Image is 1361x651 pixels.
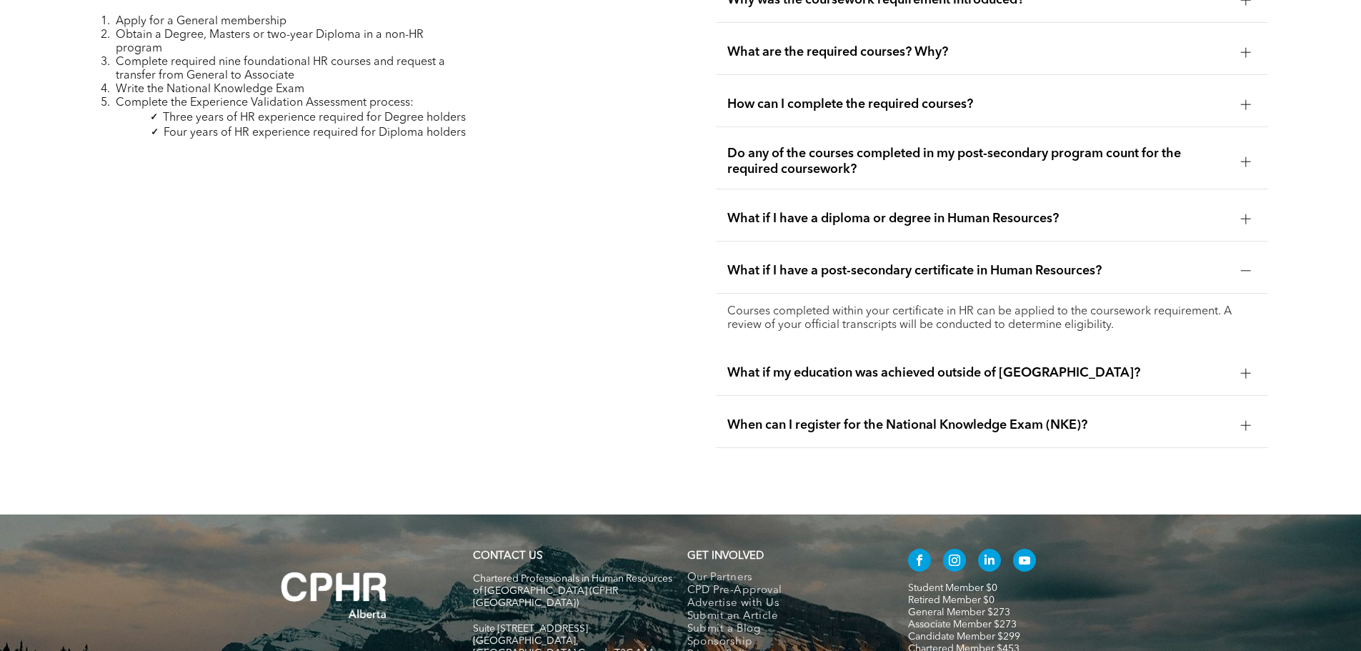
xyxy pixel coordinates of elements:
img: A white background with a few lines on it [252,543,417,647]
span: What are the required courses? Why? [727,44,1230,60]
a: Submit a Blog [687,623,878,636]
span: Four years of HR experience required for Diploma holders [164,127,466,139]
a: CONTACT US [473,551,542,562]
a: Student Member $0 [908,583,997,593]
a: Candidate Member $299 [908,632,1020,642]
span: Apply for a General membership [116,16,286,27]
a: Our Partners [687,572,878,585]
a: CPD Pre-Approval [687,585,878,597]
span: Three years of HR experience required for Degree holders [163,112,466,124]
a: Submit an Article [687,610,878,623]
a: facebook [908,549,931,575]
span: GET INVOLVED [687,551,764,562]
a: linkedin [978,549,1001,575]
a: Associate Member $273 [908,620,1017,630]
a: Retired Member $0 [908,595,994,605]
span: Suite [STREET_ADDRESS] [473,624,588,634]
a: General Member $273 [908,607,1010,617]
span: What if I have a diploma or degree in Human Resources? [727,211,1230,227]
span: What if my education was achieved outside of [GEOGRAPHIC_DATA]? [727,365,1230,381]
span: Chartered Professionals in Human Resources of [GEOGRAPHIC_DATA] (CPHR [GEOGRAPHIC_DATA]) [473,574,672,608]
span: Do any of the courses completed in my post-secondary program count for the required coursework? [727,146,1230,177]
a: youtube [1013,549,1036,575]
a: instagram [943,549,966,575]
a: Sponsorship [687,636,878,649]
p: Courses completed within your certificate in HR can be applied to the coursework requirement. A r... [727,305,1257,332]
span: Complete required nine foundational HR courses and request a transfer from General to Associate [116,56,445,81]
span: How can I complete the required courses? [727,96,1230,112]
span: Write the National Knowledge Exam [116,84,304,95]
a: Advertise with Us [687,597,878,610]
span: Complete the Experience Validation Assessment process: [116,97,414,109]
span: What if I have a post-secondary certificate in Human Resources? [727,263,1230,279]
span: When can I register for the National Knowledge Exam (NKE)? [727,417,1230,433]
span: Obtain a Degree, Masters or two-year Diploma in a non-HR program [116,29,424,54]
